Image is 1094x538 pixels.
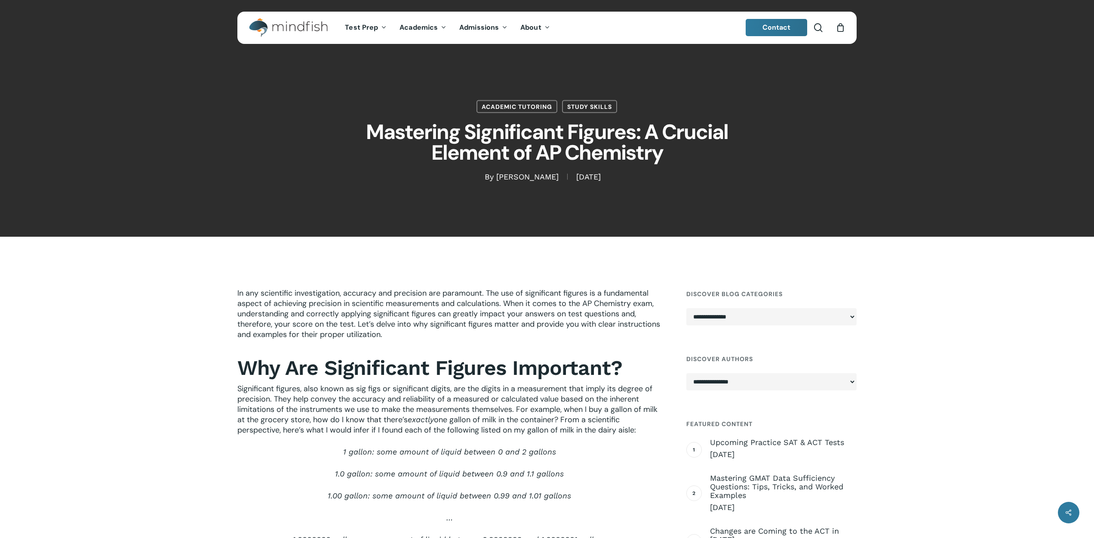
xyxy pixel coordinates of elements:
a: Contact [746,19,808,36]
span: one gallon of milk in the container? From a scientific perspective, here’s what I would infer if ... [237,414,636,435]
a: Academics [393,24,453,31]
span: [DATE] [710,502,857,513]
span: [DATE] [710,449,857,460]
a: Admissions [453,24,514,31]
span: About [520,23,541,32]
span: Test Prep [345,23,378,32]
span: [DATE] [567,174,609,180]
h4: Discover Authors [686,351,857,367]
span: 1 gallon: some amount of liquid between 0 and 2 gallons [343,447,556,456]
span: By [485,174,494,180]
a: Test Prep [338,24,393,31]
a: Academic Tutoring [476,100,557,113]
span: Upcoming Practice SAT & ACT Tests [710,438,857,447]
span: Academics [399,23,438,32]
span: … [446,513,453,522]
a: Upcoming Practice SAT & ACT Tests [DATE] [710,438,857,460]
a: [PERSON_NAME] [496,172,559,181]
span: Mastering GMAT Data Sufficiency Questions: Tips, Tricks, and Worked Examples [710,474,857,500]
span: exactly [408,415,434,424]
h4: Featured Content [686,416,857,432]
h4: Discover Blog Categories [686,286,857,302]
header: Main Menu [237,12,857,44]
span: 1.0 gallon: some amount of liquid between 0.9 and 1.1 gallons [335,469,564,478]
b: Why Are Significant Figures Important? [237,356,622,380]
span: Contact [762,23,791,32]
span: Admissions [459,23,499,32]
span: In any scientific investigation, accuracy and precision are paramount. The use of significant fig... [237,288,660,340]
h1: Mastering Significant Figures: A Crucial Element of AP Chemistry [332,113,762,172]
nav: Main Menu [338,12,556,44]
span: Significant figures, also known as sig figs or significant digits, are the digits in a measuremen... [237,383,658,425]
a: About [514,24,556,31]
a: Study Skills [562,100,617,113]
a: Mastering GMAT Data Sufficiency Questions: Tips, Tricks, and Worked Examples [DATE] [710,474,857,513]
span: 1.00 gallon: some amount of liquid between 0.99 and 1.01 gallons [328,491,571,500]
